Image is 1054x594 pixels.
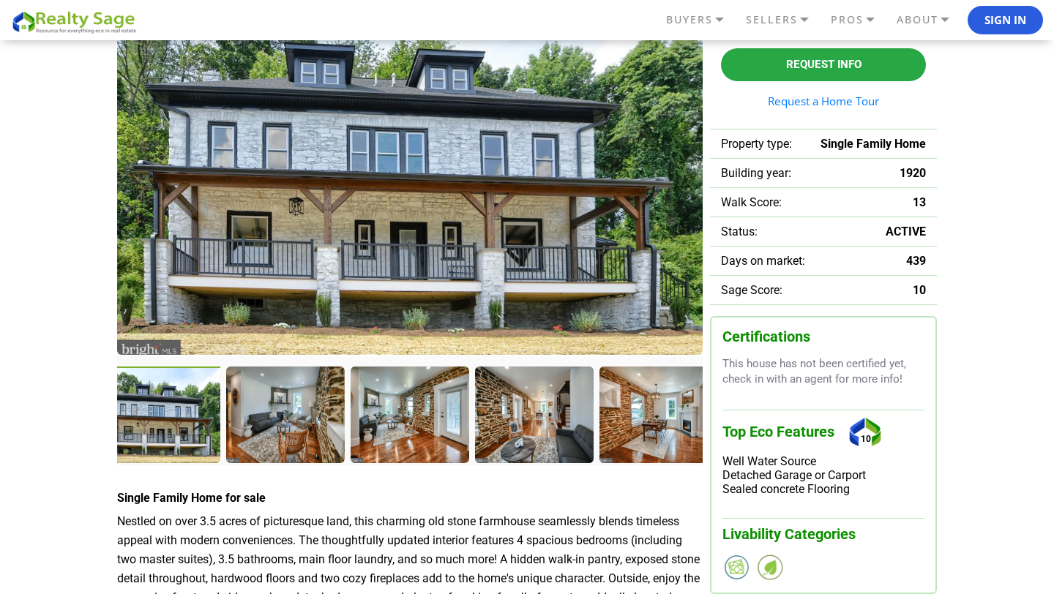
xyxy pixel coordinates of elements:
[721,254,805,268] span: Days on market:
[821,137,926,151] span: Single Family Home
[721,48,926,81] button: Request Info
[721,96,926,107] a: Request a Home Tour
[721,283,782,297] span: Sage Score:
[900,166,926,180] span: 1920
[722,410,924,454] h3: Top Eco Features
[913,283,926,297] span: 10
[117,491,703,505] h4: Single Family Home for sale
[721,225,758,238] span: Status:
[662,7,742,32] a: BUYERS
[721,166,791,180] span: Building year:
[913,195,926,209] span: 13
[722,328,924,345] h3: Certifications
[906,254,926,268] span: 439
[722,518,924,543] h3: Livability Categories
[722,454,924,496] div: Well Water Source Detached Garage or Carport Sealed concrete Flooring
[742,7,827,32] a: SELLERS
[827,7,893,32] a: PROS
[845,410,886,454] div: 10
[721,195,782,209] span: Walk Score:
[722,356,924,388] p: This house has not been certified yet, check in with an agent for more info!
[968,6,1043,35] button: Sign In
[11,9,143,34] img: REALTY SAGE
[893,7,968,32] a: ABOUT
[886,225,926,238] span: ACTIVE
[721,137,792,151] span: Property type:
